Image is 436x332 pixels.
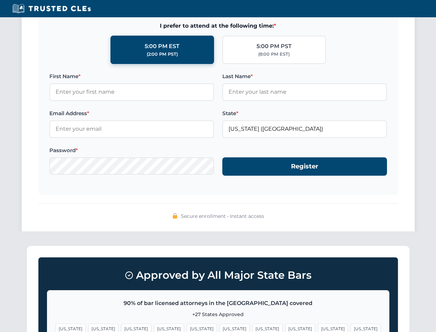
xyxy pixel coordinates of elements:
[222,157,387,176] button: Register
[172,213,178,219] img: 🔒
[49,109,214,118] label: Email Address
[49,21,387,30] span: I prefer to attend at the following time:
[222,120,387,138] input: Florida (FL)
[49,83,214,101] input: Enter your first name
[49,120,214,138] input: Enter your email
[49,146,214,155] label: Password
[222,72,387,81] label: Last Name
[256,42,292,51] div: 5:00 PM PST
[10,3,93,14] img: Trusted CLEs
[56,311,381,318] p: +27 States Approved
[222,83,387,101] input: Enter your last name
[56,299,381,308] p: 90% of bar licensed attorneys in the [GEOGRAPHIC_DATA] covered
[181,212,264,220] span: Secure enrollment • Instant access
[145,42,180,51] div: 5:00 PM EST
[47,266,389,285] h3: Approved by All Major State Bars
[147,51,178,58] div: (2:00 PM PST)
[49,72,214,81] label: First Name
[222,109,387,118] label: State
[258,51,290,58] div: (8:00 PM EST)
